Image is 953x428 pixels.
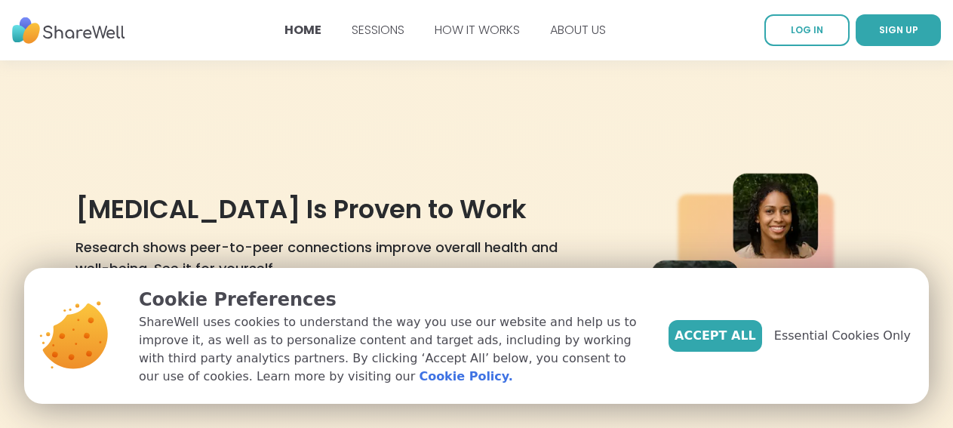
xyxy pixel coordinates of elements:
[139,313,644,386] p: ShareWell uses cookies to understand the way you use our website and help us to improve it, as we...
[669,320,762,352] button: Accept All
[651,172,878,368] img: homepage hero
[284,21,321,38] a: HOME
[75,237,567,279] h3: Research shows peer-to-peer connections improve overall health and well-being. See it for yourself.
[550,21,606,38] a: ABOUT US
[791,23,823,36] span: LOG IN
[764,14,850,46] a: LOG IN
[856,14,941,46] button: SIGN UP
[75,194,567,225] h1: [MEDICAL_DATA] Is Proven to Work
[139,286,644,313] p: Cookie Preferences
[352,21,404,38] a: SESSIONS
[419,368,512,386] a: Cookie Policy.
[675,327,756,345] span: Accept All
[12,10,125,51] img: ShareWell Nav Logo
[435,21,520,38] a: HOW IT WORKS
[774,327,911,345] span: Essential Cookies Only
[879,23,918,36] span: SIGN UP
